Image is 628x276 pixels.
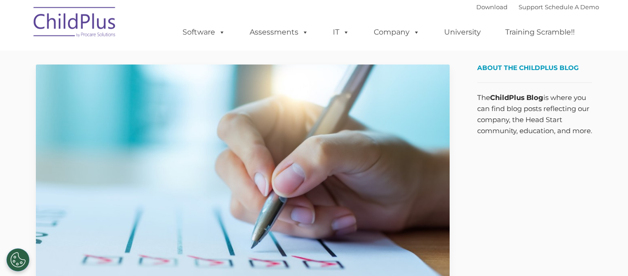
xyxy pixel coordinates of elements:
a: Download [476,3,508,11]
span: About the ChildPlus Blog [477,64,579,72]
p: The is where you can find blog posts reflecting our company, the Head Start community, education,... [477,92,592,136]
a: Assessments [240,23,318,41]
a: Company [365,23,429,41]
a: IT [324,23,359,41]
a: University [435,23,490,41]
a: Training Scramble!! [496,23,584,41]
font: | [476,3,599,11]
a: Support [519,3,543,11]
img: ChildPlus by Procare Solutions [29,0,121,47]
a: Schedule A Demo [545,3,599,11]
strong: ChildPlus Blog [490,93,543,102]
a: Software [173,23,234,41]
button: Cookies Settings [6,248,29,271]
